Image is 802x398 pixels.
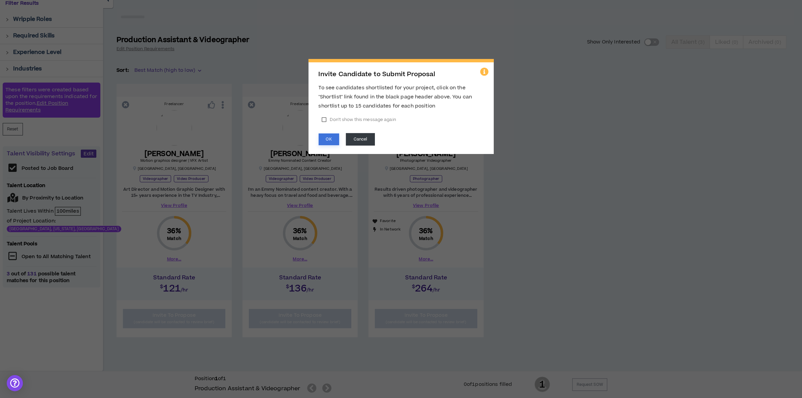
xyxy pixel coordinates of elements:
label: Don’t show this message again [319,115,399,125]
button: OK [319,133,339,145]
button: Cancel [346,133,375,146]
span: To see candidates shortlisted for your project, click on the "Shortlist" link found in the black ... [319,84,472,110]
div: Open Intercom Messenger [7,375,23,391]
h2: Invite Candidate to Submit Proposal [319,71,484,78]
